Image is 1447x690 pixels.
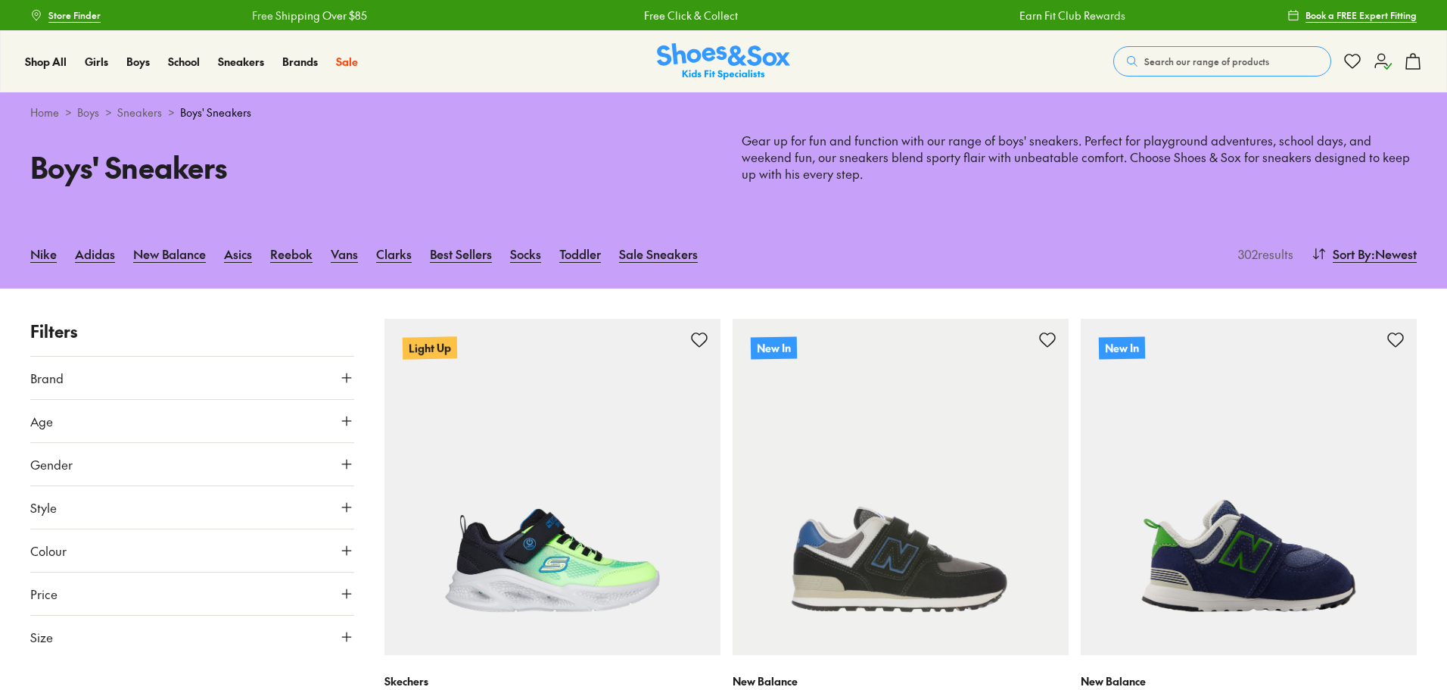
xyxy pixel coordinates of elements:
span: Book a FREE Expert Fitting [1305,8,1417,22]
button: Search our range of products [1113,46,1331,76]
a: Boys [126,54,150,70]
p: 302 results [1232,245,1293,263]
img: SNS_Logo_Responsive.svg [657,43,790,80]
a: Socks [510,237,541,270]
span: Style [30,498,57,517]
p: New Balance [733,673,1069,689]
span: Boys' Sneakers [180,105,251,120]
button: Age [30,400,354,442]
a: Nike [30,237,57,270]
span: Gender [30,455,73,473]
p: Filters [30,319,354,344]
span: Sort By [1333,245,1371,263]
span: Price [30,585,58,603]
a: Sale Sneakers [619,237,698,270]
span: Shop All [25,54,67,69]
div: > > > [30,105,1417,120]
a: School [168,54,200,70]
span: Brand [30,369,64,387]
span: Brands [282,54,318,69]
a: Girls [85,54,108,70]
a: Shop All [25,54,67,70]
span: Colour [30,542,67,560]
span: Store Finder [48,8,101,22]
a: Reebok [270,237,313,270]
span: Search our range of products [1144,55,1269,68]
a: New In [733,319,1069,655]
a: Asics [224,237,252,270]
button: Colour [30,529,354,572]
a: Light Up [384,319,720,655]
span: : Newest [1371,245,1417,263]
p: Light Up [403,336,457,359]
a: Toddler [559,237,601,270]
a: Sneakers [218,54,264,70]
button: Price [30,573,354,615]
a: Sale [336,54,358,70]
button: Sort By:Newest [1312,237,1417,270]
span: Boys [126,54,150,69]
a: Free Shipping Over $85 [246,8,361,23]
p: New In [751,336,797,359]
p: New In [1099,336,1145,359]
a: Home [30,105,59,120]
span: Sneakers [218,54,264,69]
p: Skechers [384,673,720,689]
span: Sale [336,54,358,69]
a: Store Finder [30,2,101,29]
span: Age [30,412,53,430]
a: Shoes & Sox [657,43,790,80]
a: Best Sellers [430,237,492,270]
button: Brand [30,357,354,399]
span: Girls [85,54,108,69]
button: Gender [30,443,354,485]
a: Clarks [376,237,412,270]
p: Gear up for fun and function with our range of boys' sneakers. Perfect for playground adventures,... [742,133,1417,183]
button: Size [30,616,354,658]
a: Adidas [75,237,115,270]
h1: Boys' Sneakers [30,145,705,189]
span: School [168,54,200,69]
a: Sneakers [117,105,162,120]
a: New Balance [133,237,206,270]
a: New In [1081,319,1417,655]
a: Vans [331,237,358,270]
button: Style [30,486,354,529]
a: Free Click & Collect [638,8,732,23]
a: Earn Fit Club Rewards [1013,8,1119,23]
a: Book a FREE Expert Fitting [1287,2,1417,29]
p: New Balance [1081,673,1417,689]
span: Size [30,628,53,646]
a: Brands [282,54,318,70]
a: Boys [77,105,99,120]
